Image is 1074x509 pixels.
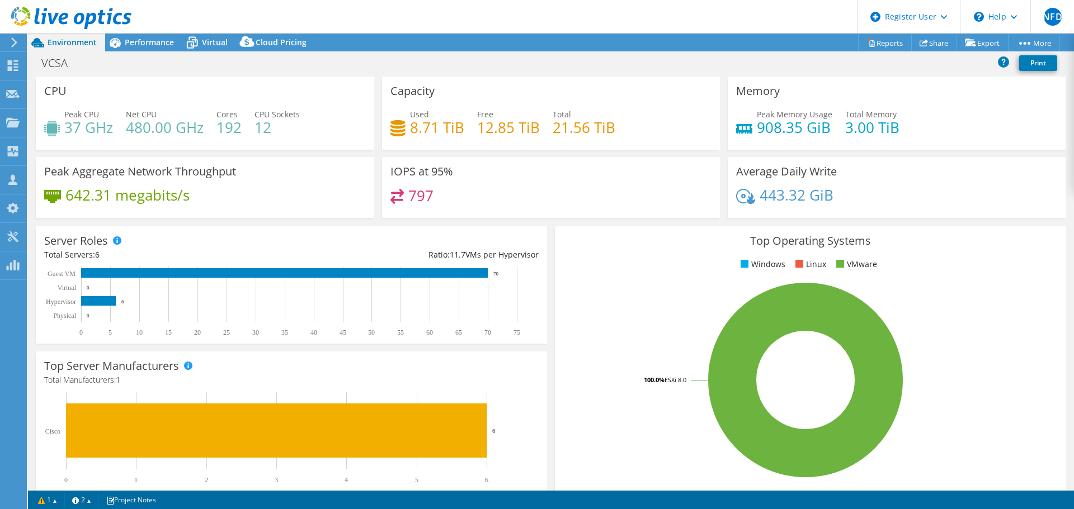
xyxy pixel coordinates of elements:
[255,121,300,134] h4: 12
[736,85,780,97] h3: Memory
[845,121,899,134] h4: 3.00 TiB
[255,109,300,120] span: CPU Sockets
[484,329,491,336] text: 70
[408,189,434,202] h4: 797
[126,109,157,120] span: Net CPU
[1044,8,1062,26] span: NFD
[340,329,346,336] text: 45
[345,476,348,484] text: 4
[281,329,288,336] text: 35
[957,34,1009,51] a: Export
[79,329,83,336] text: 0
[757,109,832,120] span: Peak Memory Usage
[485,476,488,484] text: 6
[165,329,172,336] text: 15
[845,109,897,120] span: Total Memory
[390,85,435,97] h3: Capacity
[493,271,499,277] text: 70
[64,493,99,507] a: 2
[833,258,877,270] li: VMware
[397,329,404,336] text: 55
[46,298,76,306] text: Hypervisor
[65,189,190,201] h4: 642.31 megabits/s
[426,329,433,336] text: 60
[30,493,65,507] a: 1
[116,374,120,385] span: 1
[665,375,686,384] tspan: ESXi 8.0
[275,476,278,484] text: 3
[974,12,984,22] svg: \n
[310,329,317,336] text: 40
[793,258,826,270] li: Linux
[514,329,520,336] text: 75
[477,109,493,120] span: Free
[64,476,68,484] text: 0
[1008,34,1060,51] a: More
[736,165,837,178] h3: Average Daily Write
[644,375,665,384] tspan: 100.0%
[205,476,208,484] text: 2
[126,121,204,134] h4: 480.00 GHz
[44,85,67,97] h3: CPU
[121,299,124,305] text: 6
[48,270,76,278] text: Guest VM
[1019,55,1057,71] a: Print
[44,249,291,261] div: Total Servers:
[44,235,108,247] h3: Server Roles
[492,427,496,434] text: 6
[53,312,76,320] text: Physical
[194,329,201,336] text: 20
[858,34,912,51] a: Reports
[45,427,60,435] text: Cisco
[553,121,615,134] h4: 21.56 TiB
[415,476,418,484] text: 5
[410,109,429,120] span: Used
[98,493,164,507] a: Project Notes
[390,165,453,178] h3: IOPS at 95%
[64,109,99,120] span: Peak CPU
[44,360,179,372] h3: Top Server Manufacturers
[134,476,138,484] text: 1
[738,258,785,270] li: Windows
[223,329,230,336] text: 25
[44,374,539,386] h4: Total Manufacturers:
[87,313,89,318] text: 0
[216,121,242,134] h4: 192
[95,249,100,260] span: 6
[64,121,113,134] h4: 37 GHz
[291,249,539,261] div: Ratio: VMs per Hypervisor
[256,37,307,47] span: Cloud Pricing
[202,37,228,47] span: Virtual
[36,57,85,69] h1: VCSA
[136,329,143,336] text: 10
[368,329,375,336] text: 50
[477,121,540,134] h4: 12.85 TiB
[216,109,238,120] span: Cores
[44,165,236,178] h3: Peak Aggregate Network Throughput
[911,34,957,51] a: Share
[58,284,77,292] text: Virtual
[48,37,97,47] span: Environment
[252,329,259,336] text: 30
[563,235,1058,247] h3: Top Operating Systems
[455,329,462,336] text: 65
[87,285,89,291] text: 0
[553,109,571,120] span: Total
[125,37,174,47] span: Performance
[410,121,464,134] h4: 8.71 TiB
[757,121,832,134] h4: 908.35 GiB
[109,329,112,336] text: 5
[450,249,465,260] span: 11.7
[760,189,833,201] h4: 443.32 GiB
